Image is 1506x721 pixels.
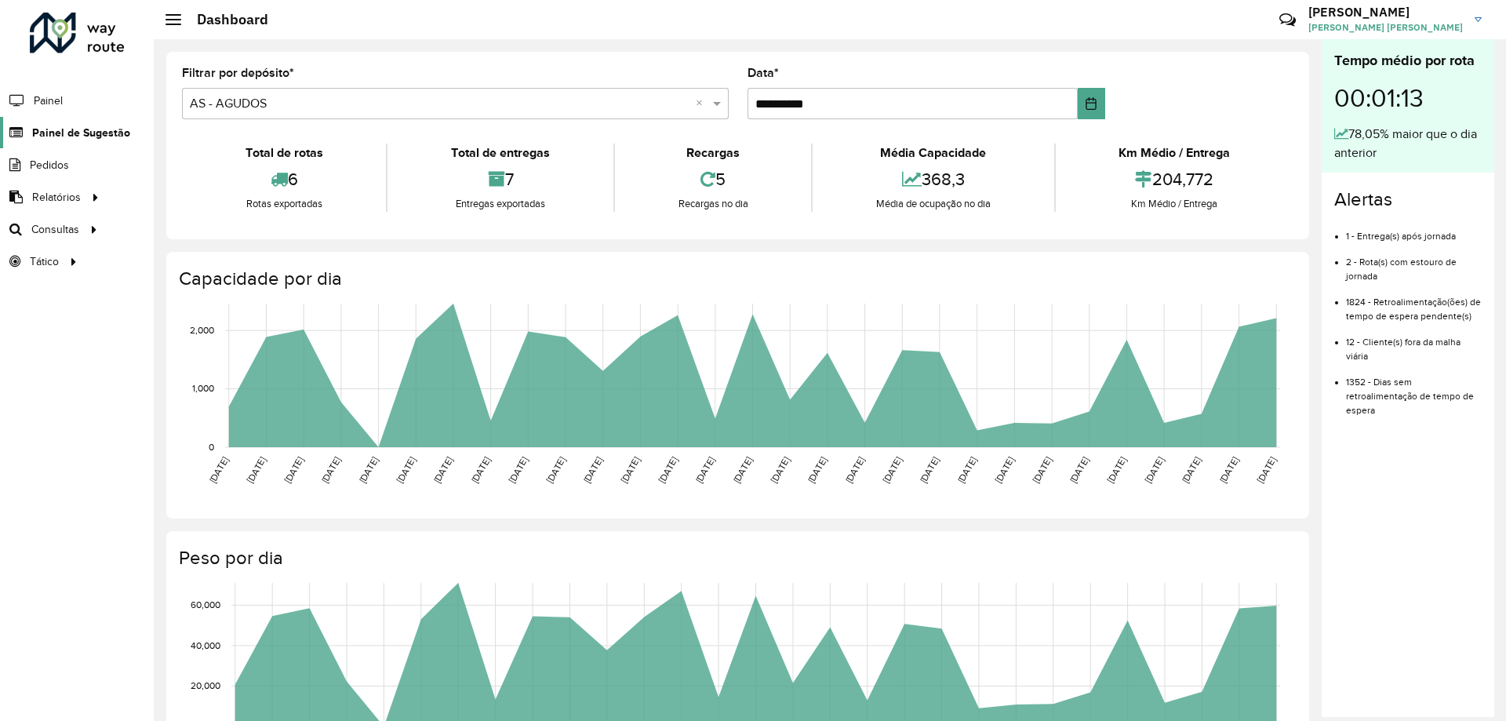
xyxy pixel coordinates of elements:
text: [DATE] [693,455,716,485]
text: 60,000 [191,600,220,610]
div: Rotas exportadas [186,196,382,212]
div: 78,05% maior que o dia anterior [1334,125,1482,162]
text: 1,000 [192,384,214,394]
div: 368,3 [817,162,1049,196]
span: Painel [34,93,63,109]
h4: Alertas [1334,188,1482,211]
span: Pedidos [30,157,69,173]
text: 0 [209,442,214,452]
text: [DATE] [1031,455,1053,485]
div: 00:01:13 [1334,71,1482,125]
span: Tático [30,253,59,270]
li: 1352 - Dias sem retroalimentação de tempo de espera [1346,363,1482,417]
h2: Dashboard [181,11,268,28]
div: Tempo médio por rota [1334,50,1482,71]
h3: [PERSON_NAME] [1308,5,1463,20]
a: Contato Rápido [1271,3,1304,37]
text: [DATE] [544,455,566,485]
div: Km Médio / Entrega [1060,144,1290,162]
div: Média Capacidade [817,144,1049,162]
text: [DATE] [1180,455,1202,485]
text: [DATE] [469,455,492,485]
text: [DATE] [1068,455,1090,485]
div: 204,772 [1060,162,1290,196]
text: 20,000 [191,681,220,691]
text: [DATE] [431,455,454,485]
text: [DATE] [1255,455,1278,485]
text: [DATE] [843,455,866,485]
text: [DATE] [319,455,342,485]
text: [DATE] [918,455,940,485]
text: [DATE] [993,455,1016,485]
div: Recargas no dia [619,196,807,212]
div: Km Médio / Entrega [1060,196,1290,212]
text: [DATE] [806,455,828,485]
span: Clear all [696,94,709,113]
text: [DATE] [357,455,380,485]
label: Data [748,64,779,82]
text: [DATE] [282,455,305,485]
span: [PERSON_NAME] [PERSON_NAME] [1308,20,1463,35]
li: 2 - Rota(s) com estouro de jornada [1346,243,1482,283]
h4: Peso por dia [179,547,1293,570]
span: Painel de Sugestão [32,125,130,141]
text: 2,000 [190,325,214,335]
div: Recargas [619,144,807,162]
div: Média de ocupação no dia [817,196,1049,212]
span: Relatórios [32,189,81,206]
text: [DATE] [657,455,679,485]
text: [DATE] [769,455,791,485]
li: 12 - Cliente(s) fora da malha viária [1346,323,1482,363]
text: [DATE] [731,455,754,485]
text: [DATE] [1105,455,1128,485]
div: Total de rotas [186,144,382,162]
div: 7 [391,162,609,196]
span: Consultas [31,221,79,238]
text: 40,000 [191,640,220,650]
button: Choose Date [1078,88,1105,119]
text: [DATE] [881,455,904,485]
text: [DATE] [1217,455,1240,485]
li: 1 - Entrega(s) após jornada [1346,217,1482,243]
text: [DATE] [507,455,529,485]
text: [DATE] [619,455,642,485]
div: Total de entregas [391,144,609,162]
text: [DATE] [1143,455,1166,485]
div: 6 [186,162,382,196]
div: Entregas exportadas [391,196,609,212]
text: [DATE] [955,455,978,485]
text: [DATE] [245,455,267,485]
text: [DATE] [207,455,230,485]
text: [DATE] [395,455,417,485]
div: 5 [619,162,807,196]
li: 1824 - Retroalimentação(ões) de tempo de espera pendente(s) [1346,283,1482,323]
h4: Capacidade por dia [179,268,1293,290]
text: [DATE] [581,455,604,485]
label: Filtrar por depósito [182,64,294,82]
